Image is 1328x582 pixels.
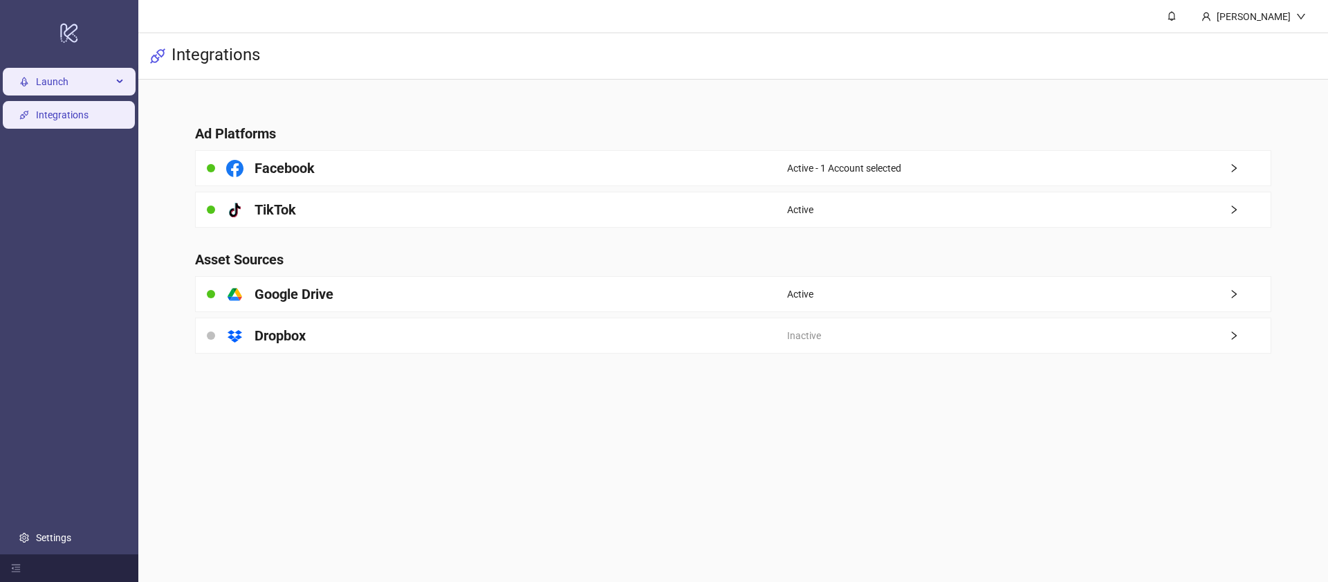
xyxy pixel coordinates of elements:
span: right [1229,205,1271,215]
h4: Google Drive [255,284,333,304]
h4: Dropbox [255,326,306,345]
a: Settings [36,532,71,543]
a: Google DriveActiveright [195,276,1271,312]
a: TikTokActiveright [195,192,1271,228]
h4: Asset Sources [195,250,1271,269]
h4: Facebook [255,158,315,178]
span: bell [1167,11,1177,21]
span: right [1229,289,1271,299]
span: Inactive [787,328,821,343]
span: Active [787,287,813,302]
a: FacebookActive - 1 Account selectedright [195,150,1271,186]
span: rocket [19,77,29,87]
span: right [1229,163,1271,173]
span: menu-fold [11,563,21,573]
a: DropboxInactiveright [195,318,1271,354]
span: Active - 1 Account selected [787,161,901,176]
span: right [1229,331,1271,340]
span: Active [787,202,813,217]
span: down [1296,12,1306,21]
span: Launch [36,68,112,96]
h3: Integrations [172,44,260,68]
h4: TikTok [255,200,296,219]
h4: Ad Platforms [195,124,1271,143]
span: api [149,48,166,64]
a: Integrations [36,109,89,120]
span: user [1201,12,1211,21]
div: [PERSON_NAME] [1211,9,1296,24]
